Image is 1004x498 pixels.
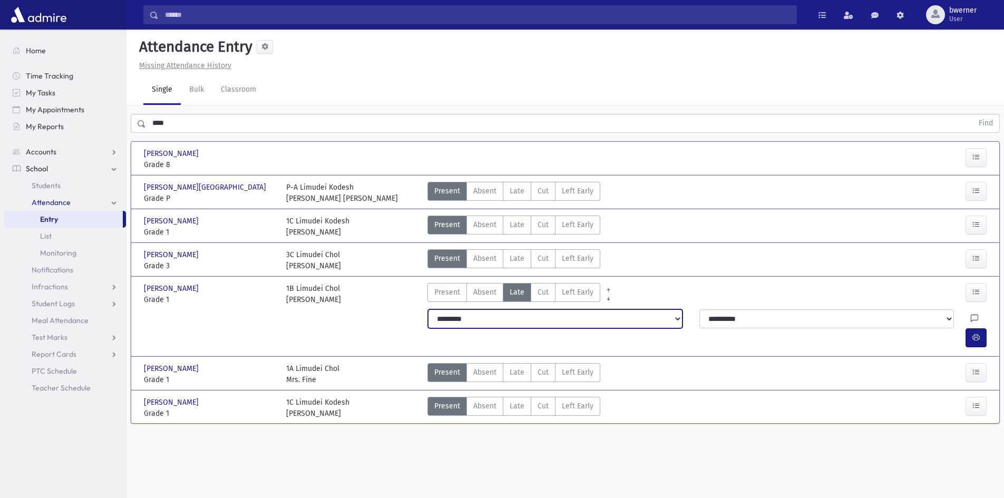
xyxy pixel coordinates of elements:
[135,61,231,70] a: Missing Attendance History
[473,367,496,378] span: Absent
[286,216,349,238] div: 1C Limudei Kodesh [PERSON_NAME]
[144,363,201,374] span: [PERSON_NAME]
[434,219,460,230] span: Present
[434,287,460,298] span: Present
[32,265,73,275] span: Notifications
[181,75,212,105] a: Bulk
[159,5,796,24] input: Search
[26,147,56,157] span: Accounts
[286,283,341,305] div: 1B Limudei Chol [PERSON_NAME]
[4,379,126,396] a: Teacher Schedule
[473,253,496,264] span: Absent
[434,185,460,197] span: Present
[473,401,496,412] span: Absent
[510,253,524,264] span: Late
[510,367,524,378] span: Late
[144,159,276,170] span: Grade 8
[427,283,600,305] div: AttTypes
[562,219,593,230] span: Left Early
[32,383,91,393] span: Teacher Schedule
[4,295,126,312] a: Student Logs
[32,282,68,291] span: Infractions
[4,278,126,295] a: Infractions
[473,219,496,230] span: Absent
[144,374,276,385] span: Grade 1
[949,6,977,15] span: bwerner
[144,216,201,227] span: [PERSON_NAME]
[144,193,276,204] span: Grade P
[144,408,276,419] span: Grade 1
[4,177,126,194] a: Students
[26,88,55,97] span: My Tasks
[562,401,593,412] span: Left Early
[32,198,71,207] span: Attendance
[562,287,593,298] span: Left Early
[562,367,593,378] span: Left Early
[4,67,126,84] a: Time Tracking
[427,216,600,238] div: AttTypes
[434,253,460,264] span: Present
[139,61,231,70] u: Missing Attendance History
[286,249,341,271] div: 3C Limudei Chol [PERSON_NAME]
[144,227,276,238] span: Grade 1
[4,101,126,118] a: My Appointments
[538,253,549,264] span: Cut
[510,219,524,230] span: Late
[26,71,73,81] span: Time Tracking
[538,287,549,298] span: Cut
[4,363,126,379] a: PTC Schedule
[32,181,61,190] span: Students
[32,299,75,308] span: Student Logs
[40,214,58,224] span: Entry
[4,118,126,135] a: My Reports
[286,397,349,419] div: 1C Limudei Kodesh [PERSON_NAME]
[949,15,977,23] span: User
[286,182,398,204] div: P-A Limudei Kodesh [PERSON_NAME] [PERSON_NAME]
[510,185,524,197] span: Late
[32,316,89,325] span: Meal Attendance
[434,367,460,378] span: Present
[4,228,126,245] a: List
[32,333,67,342] span: Test Marks
[26,122,64,131] span: My Reports
[562,185,593,197] span: Left Early
[143,75,181,105] a: Single
[212,75,265,105] a: Classroom
[538,219,549,230] span: Cut
[26,105,84,114] span: My Appointments
[144,294,276,305] span: Grade 1
[4,312,126,329] a: Meal Attendance
[4,42,126,59] a: Home
[144,182,268,193] span: [PERSON_NAME][GEOGRAPHIC_DATA]
[26,164,48,173] span: School
[144,283,201,294] span: [PERSON_NAME]
[4,194,126,211] a: Attendance
[144,260,276,271] span: Grade 3
[40,248,76,258] span: Monitoring
[26,46,46,55] span: Home
[972,114,999,132] button: Find
[473,287,496,298] span: Absent
[538,401,549,412] span: Cut
[427,363,600,385] div: AttTypes
[538,185,549,197] span: Cut
[40,231,52,241] span: List
[286,363,339,385] div: 1A Limudei Chol Mrs. Fine
[562,253,593,264] span: Left Early
[144,397,201,408] span: [PERSON_NAME]
[510,401,524,412] span: Late
[144,249,201,260] span: [PERSON_NAME]
[427,397,600,419] div: AttTypes
[434,401,460,412] span: Present
[427,249,600,271] div: AttTypes
[427,182,600,204] div: AttTypes
[4,245,126,261] a: Monitoring
[4,346,126,363] a: Report Cards
[144,148,201,159] span: [PERSON_NAME]
[473,185,496,197] span: Absent
[4,160,126,177] a: School
[32,366,77,376] span: PTC Schedule
[538,367,549,378] span: Cut
[135,38,252,56] h5: Attendance Entry
[8,4,69,25] img: AdmirePro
